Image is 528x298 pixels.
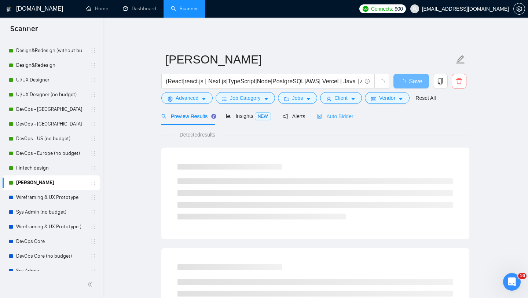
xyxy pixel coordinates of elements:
[393,74,429,88] button: Save
[378,79,385,86] span: loading
[412,6,417,11] span: user
[90,180,96,186] span: holder
[226,113,231,119] span: area-chart
[90,150,96,156] span: holder
[90,224,96,230] span: holder
[222,96,227,102] span: bars
[176,94,198,102] span: Advanced
[90,77,96,83] span: holder
[16,87,86,102] a: UI/UX Designer (no budget)
[334,94,348,102] span: Client
[90,62,96,68] span: holder
[317,114,322,119] span: robot
[165,50,454,69] input: Scanner name...
[395,5,403,13] span: 900
[371,96,376,102] span: idcard
[161,113,214,119] span: Preview Results
[415,94,436,102] a: Reset All
[16,146,86,161] a: DevOps - Europe (no budget)
[90,136,96,142] span: holder
[16,205,86,219] a: Sys Admin (no budget)
[278,92,318,104] button: folderJobscaret-down
[379,94,395,102] span: Vendor
[16,219,86,234] a: Wireframing & UX Prototype (without budget)
[90,239,96,244] span: holder
[16,43,86,58] a: Design&Redesign (without budget)
[16,249,86,264] a: DevOps Core (no budget)
[452,78,466,84] span: delete
[16,102,86,117] a: DevOps - [GEOGRAPHIC_DATA]
[320,92,362,104] button: userClientcaret-down
[6,3,11,15] img: logo
[513,3,525,15] button: setting
[16,234,86,249] a: DevOps Core
[398,96,403,102] span: caret-down
[161,114,166,119] span: search
[283,114,288,119] span: notification
[90,209,96,215] span: holder
[123,6,156,12] a: dashboardDashboard
[326,96,331,102] span: user
[87,281,95,288] span: double-left
[452,74,466,88] button: delete
[433,78,447,84] span: copy
[513,6,525,12] a: setting
[16,161,86,175] a: FinTech design
[90,121,96,127] span: holder
[284,96,289,102] span: folder
[16,73,86,87] a: UI/UX Designer
[365,92,410,104] button: idcardVendorcaret-down
[16,131,86,146] a: DevOps - US (no budget)
[90,195,96,200] span: holder
[400,79,409,85] span: loading
[363,6,368,12] img: upwork-logo.png
[16,190,86,205] a: Wireframing & UX Prototype
[255,112,271,120] span: NEW
[201,96,206,102] span: caret-down
[514,6,525,12] span: setting
[409,77,422,86] span: Save
[171,6,198,12] a: searchScanner
[226,113,271,119] span: Insights
[168,96,173,102] span: setting
[264,96,269,102] span: caret-down
[161,92,213,104] button: settingAdvancedcaret-down
[371,5,393,13] span: Connects:
[283,113,305,119] span: Alerts
[90,106,96,112] span: holder
[90,253,96,259] span: holder
[175,131,220,139] span: Detected results
[90,92,96,98] span: holder
[351,96,356,102] span: caret-down
[518,273,527,279] span: 10
[306,96,311,102] span: caret-down
[503,273,521,291] iframe: Intercom live chat
[433,74,448,88] button: copy
[90,48,96,54] span: holder
[230,94,260,102] span: Job Category
[210,113,217,120] div: Tooltip anchor
[317,113,353,119] span: Auto Bidder
[86,6,108,12] a: homeHome
[216,92,275,104] button: barsJob Categorycaret-down
[16,58,86,73] a: Design&Redesign
[16,264,86,278] a: Sys Admin
[4,23,44,39] span: Scanner
[166,77,362,86] input: Search Freelance Jobs...
[456,55,465,64] span: edit
[90,268,96,274] span: holder
[16,117,86,131] a: DevOps - [GEOGRAPHIC_DATA]
[365,79,370,84] span: info-circle
[16,175,86,190] a: [PERSON_NAME]
[90,165,96,171] span: holder
[292,94,303,102] span: Jobs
